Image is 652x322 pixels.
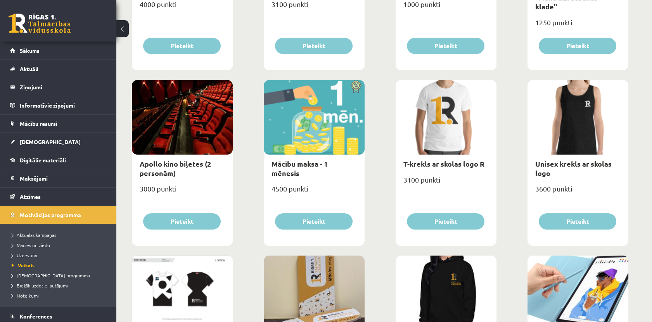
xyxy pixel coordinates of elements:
[12,292,39,299] span: Noteikumi
[275,213,353,230] button: Pieteikt
[272,159,328,177] a: Mācību maksa - 1 mēnesis
[12,242,109,249] a: Mācies un ziedo
[12,231,109,238] a: Aktuālās kampaņas
[10,78,107,96] a: Ziņojumi
[12,272,90,278] span: [DEMOGRAPHIC_DATA] programma
[527,16,628,35] div: 1250 punkti
[12,262,35,268] span: Veikals
[20,96,107,114] legend: Informatīvie ziņojumi
[10,115,107,132] a: Mācību resursi
[20,157,66,164] span: Digitālie materiāli
[535,159,612,177] a: Unisex krekls ar skolas logo
[10,133,107,151] a: [DEMOGRAPHIC_DATA]
[12,252,109,259] a: Uzdevumi
[20,120,57,127] span: Mācību resursi
[20,138,81,145] span: [DEMOGRAPHIC_DATA]
[12,252,37,258] span: Uzdevumi
[12,272,109,279] a: [DEMOGRAPHIC_DATA] programma
[396,173,496,193] div: 3100 punkti
[403,159,484,168] a: T-krekls ar skolas logo R
[20,169,107,187] legend: Maksājumi
[12,262,109,269] a: Veikals
[143,38,221,54] button: Pieteikt
[140,159,211,177] a: Apollo kino biļetes (2 personām)
[407,38,484,54] button: Pieteikt
[539,38,616,54] button: Pieteikt
[12,282,109,289] a: Biežāk uzdotie jautājumi
[10,42,107,59] a: Sākums
[20,313,52,320] span: Konferences
[143,213,221,230] button: Pieteikt
[10,206,107,224] a: Motivācijas programma
[132,182,233,202] div: 3000 punkti
[10,169,107,187] a: Maksājumi
[12,242,50,248] span: Mācies un ziedo
[20,211,81,218] span: Motivācijas programma
[9,14,71,33] a: Rīgas 1. Tālmācības vidusskola
[20,78,107,96] legend: Ziņojumi
[10,188,107,205] a: Atzīmes
[10,96,107,114] a: Informatīvie ziņojumi
[20,47,40,54] span: Sākums
[20,193,41,200] span: Atzīmes
[12,232,56,238] span: Aktuālās kampaņas
[10,60,107,78] a: Aktuāli
[264,182,365,202] div: 4500 punkti
[12,282,68,289] span: Biežāk uzdotie jautājumi
[275,38,353,54] button: Pieteikt
[12,292,109,299] a: Noteikumi
[20,65,38,72] span: Aktuāli
[10,151,107,169] a: Digitālie materiāli
[539,213,616,230] button: Pieteikt
[407,213,484,230] button: Pieteikt
[527,182,628,202] div: 3600 punkti
[347,80,365,93] img: Atlaide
